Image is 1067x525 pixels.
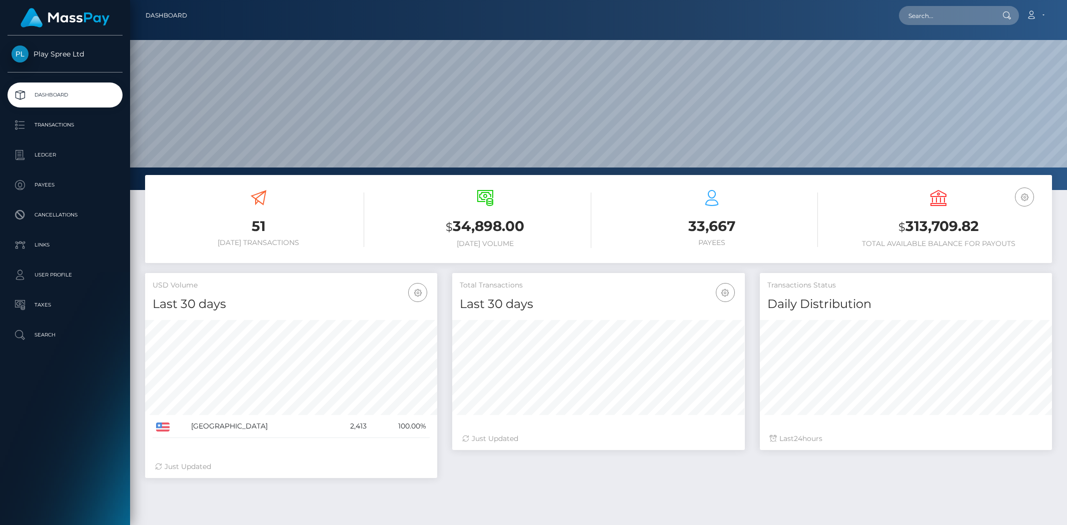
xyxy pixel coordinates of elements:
a: Search [8,322,123,347]
p: User Profile [12,267,119,282]
h6: [DATE] Volume [379,239,591,248]
p: Dashboard [12,87,119,102]
p: Payees [12,177,119,192]
a: Cancellations [8,202,123,227]
a: Ledger [8,142,123,167]
div: Just Updated [462,433,734,444]
a: Dashboard [8,82,123,107]
a: Taxes [8,292,123,317]
h5: Transactions Status [767,280,1044,290]
p: Transactions [12,117,119,132]
h3: 313,709.82 [833,216,1044,237]
h4: Last 30 days [460,295,737,313]
a: User Profile [8,262,123,287]
p: Ledger [12,147,119,162]
a: Links [8,232,123,257]
h6: Total Available Balance for Payouts [833,239,1044,248]
a: Dashboard [146,5,187,26]
h6: Payees [606,238,818,247]
small: $ [446,220,453,234]
p: Search [12,327,119,342]
img: MassPay Logo [21,8,110,27]
span: Play Spree Ltd [8,49,123,58]
p: Taxes [12,297,119,312]
td: 100.00% [370,415,430,438]
small: $ [898,220,905,234]
h3: 34,898.00 [379,216,591,237]
p: Links [12,237,119,252]
h3: 51 [153,216,364,236]
td: [GEOGRAPHIC_DATA] [188,415,330,438]
h5: Total Transactions [460,280,737,290]
h5: USD Volume [153,280,430,290]
img: Play Spree Ltd [12,45,29,62]
h4: Daily Distribution [767,295,1044,313]
a: Payees [8,172,123,197]
div: Just Updated [155,461,427,472]
h6: [DATE] Transactions [153,238,364,247]
h3: 33,667 [606,216,818,236]
td: 2,413 [330,415,370,438]
a: Transactions [8,112,123,137]
span: 24 [794,434,802,443]
img: US.png [156,422,170,431]
input: Search... [899,6,993,25]
div: Last hours [770,433,1042,444]
h4: Last 30 days [153,295,430,313]
p: Cancellations [12,207,119,222]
